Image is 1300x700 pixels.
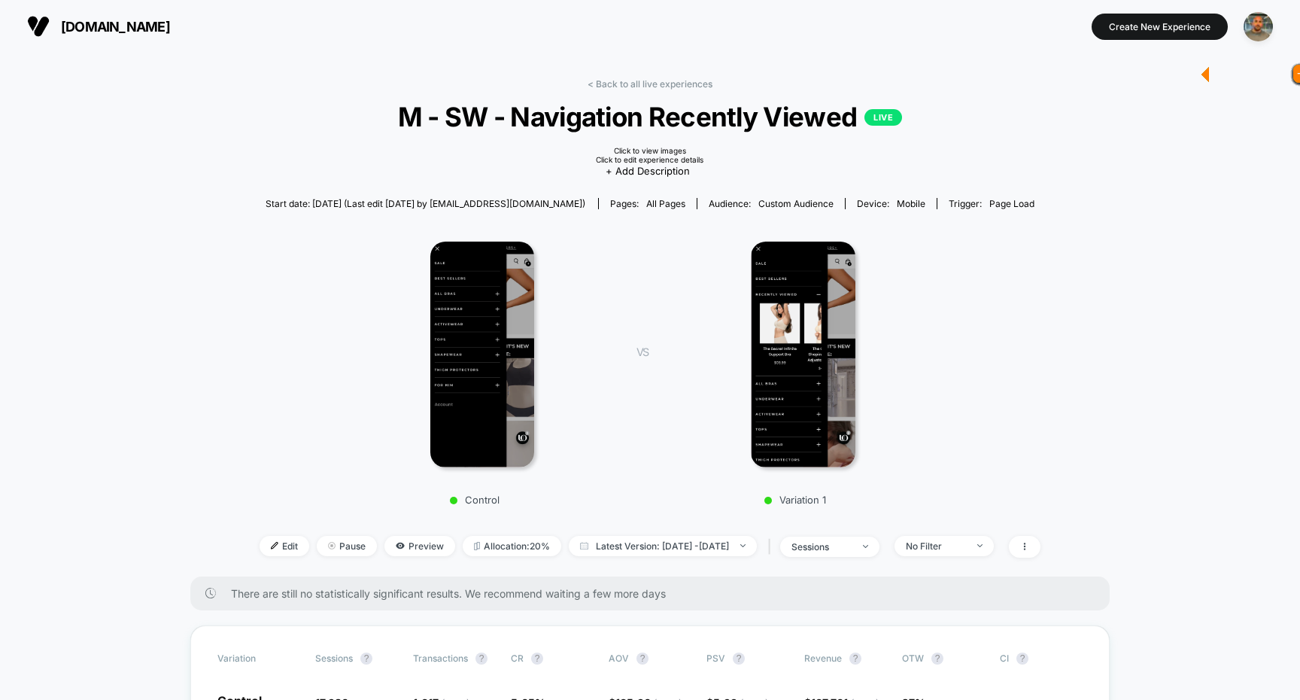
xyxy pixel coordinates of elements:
button: ? [849,653,861,665]
span: Transactions [413,653,468,664]
div: Click to view images [614,146,686,155]
img: end [977,544,983,547]
img: end [863,545,868,548]
span: | [764,536,780,558]
button: ? [733,653,745,665]
span: [DOMAIN_NAME] [61,19,170,35]
span: + Add Description [606,164,690,179]
span: Page Load [989,198,1034,209]
a: < Back to all live experiences [588,78,712,90]
span: Latest Version: [DATE] - [DATE] [569,536,757,556]
button: Create New Experience [1092,14,1228,40]
span: AOV [609,653,629,664]
p: LIVE [864,109,902,126]
button: ? [1016,653,1028,665]
span: Custom Audience [758,198,834,209]
span: Start date: [DATE] (Last edit [DATE] by [EMAIL_ADDRESS][DOMAIN_NAME]) [266,198,585,209]
span: Sessions [315,653,353,664]
button: ? [636,653,648,665]
img: calendar [580,542,588,549]
button: ? [360,653,372,665]
button: ? [931,653,943,665]
img: edit [271,542,278,549]
span: There are still no statistically significant results. We recommend waiting a few more days [231,587,1080,600]
span: Allocation: 20% [463,536,561,556]
img: ppic [1244,12,1273,41]
div: Trigger: [949,198,1034,209]
span: Variation [217,653,300,665]
div: Audience: [709,198,834,209]
p: Variation 1 [664,494,927,506]
span: M - SW - Navigation Recently Viewed [299,101,1001,132]
span: CR [511,653,524,664]
img: Variation 1 main [751,242,855,467]
button: [DOMAIN_NAME] [23,14,175,38]
span: VS [636,345,648,358]
div: sessions [791,541,852,552]
img: Control main [430,242,535,467]
span: Edit [260,536,309,556]
img: Visually logo [27,15,50,38]
button: ppic [1239,11,1277,42]
span: Pause [317,536,377,556]
span: all pages [646,198,685,209]
button: ? [475,653,487,665]
div: Pages: [610,198,685,209]
span: CI [1000,653,1083,665]
div: Click to edit experience details [596,155,703,164]
span: Revenue [804,653,842,664]
img: rebalance [474,542,480,550]
span: PSV [706,653,725,664]
button: ? [531,653,543,665]
img: end [740,544,746,547]
p: Control [343,494,606,506]
span: mobile [897,198,925,209]
span: Device: [845,198,937,209]
span: Preview [384,536,455,556]
img: end [328,542,336,549]
span: OTW [902,653,985,665]
div: No Filter [906,540,966,552]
